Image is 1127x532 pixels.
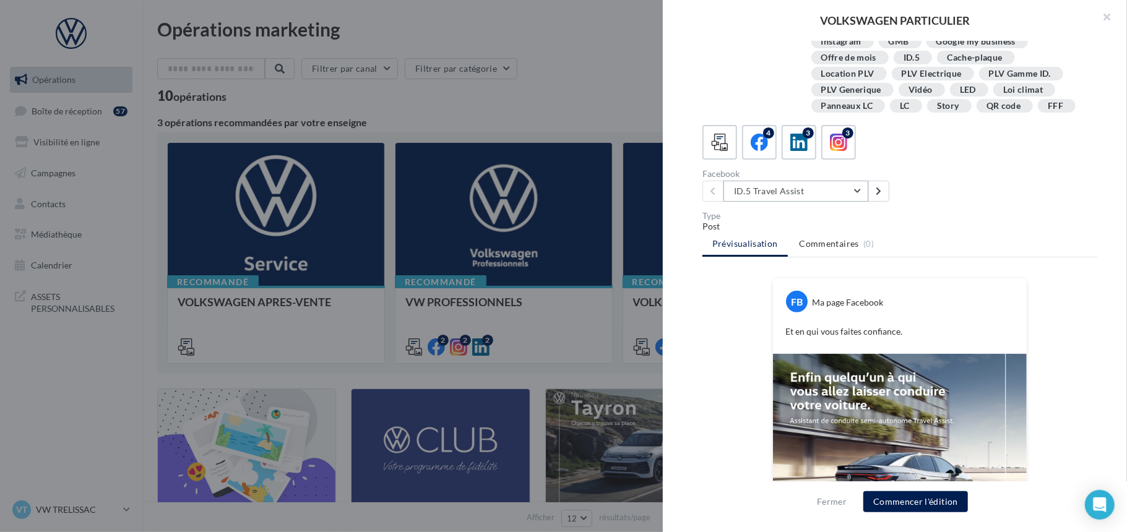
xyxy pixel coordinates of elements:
div: Loi climat [1003,85,1043,95]
div: Type [702,212,1097,220]
div: GMB [889,37,909,46]
span: (0) [863,239,874,249]
div: 3 [803,127,814,139]
div: FFF [1048,101,1063,111]
div: LED [960,85,976,95]
span: Commentaires [800,238,859,250]
div: PLV Gamme ID. [989,69,1051,79]
div: Post [702,220,1097,233]
div: 3 [842,127,853,139]
div: Instagram [821,37,861,46]
div: ID.5 [904,53,920,62]
div: Story [937,101,959,111]
div: PLV Electrique [902,69,962,79]
div: 4 [763,127,774,139]
div: Panneaux LC [821,101,873,111]
button: ID.5 Travel Assist [723,181,868,202]
div: Facebook [702,169,895,178]
p: Et en qui vous faites confiance. [785,325,1014,338]
div: QR code [987,101,1021,111]
div: LC [900,101,910,111]
div: Ma page Facebook [812,296,883,309]
button: Fermer [812,494,852,509]
div: Cache-plaque [947,53,1002,62]
div: PLV Generique [821,85,882,95]
button: Commencer l'édition [863,491,968,512]
div: Google my business [936,37,1016,46]
div: Location PLV [821,69,874,79]
div: FB [786,291,808,312]
div: Open Intercom Messenger [1085,490,1115,520]
div: Offre de mois [821,53,877,62]
div: Vidéo [909,85,933,95]
div: VOLKSWAGEN PARTICULIER [683,15,1107,26]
